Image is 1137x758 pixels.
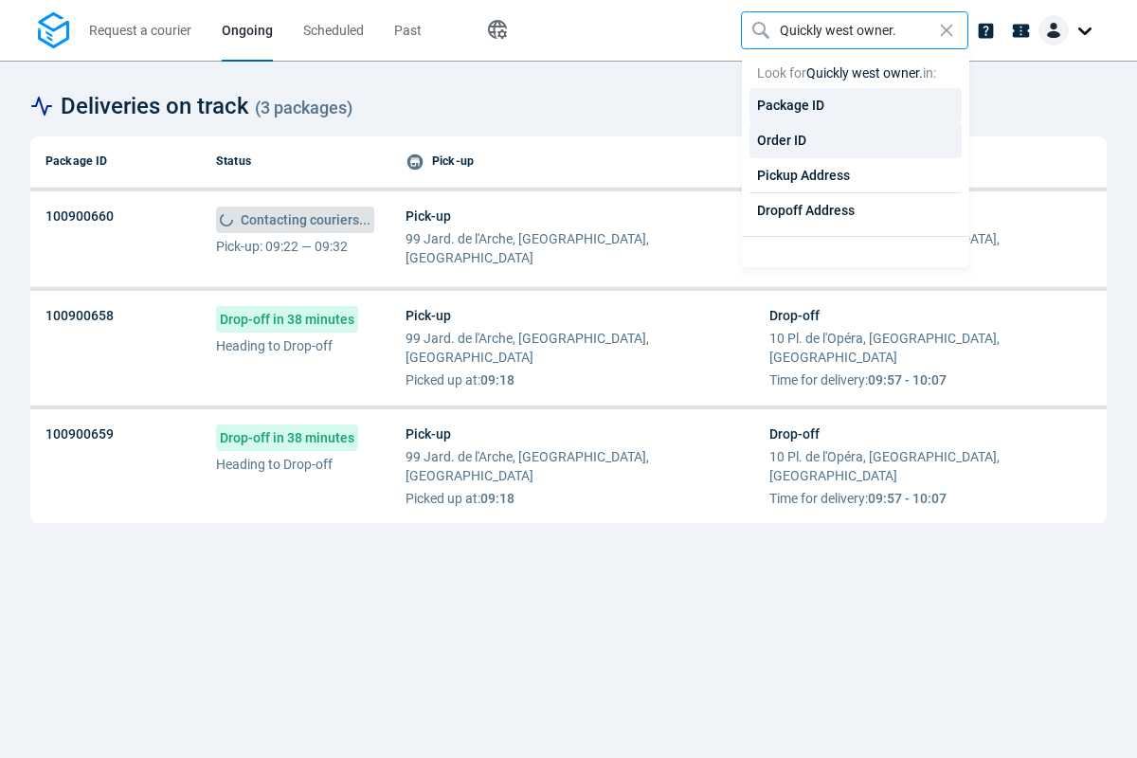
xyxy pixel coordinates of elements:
span: ( 3 packages ) [255,98,352,117]
img: Logo [38,12,69,49]
span: 09:18 [480,372,514,388]
span: Picked up at [406,491,478,506]
div: Pickup Address [749,158,962,193]
span: 99 Jard. de l'Arche, [GEOGRAPHIC_DATA], [GEOGRAPHIC_DATA] [406,229,739,267]
p: Heading to Drop-off [216,336,358,355]
p: Heading to Drop-off [216,455,358,474]
span: Drop-off in 38 minutes [216,306,358,333]
span: 99 Jard. de l'Arche, [GEOGRAPHIC_DATA], [GEOGRAPHIC_DATA] [406,447,739,485]
span: Pick-up [406,424,739,443]
span: 10 Pl. de l'Opéra, [GEOGRAPHIC_DATA], [GEOGRAPHIC_DATA] [769,447,1092,485]
span: Picked up at [406,372,478,388]
span: 09:57 - 10:07 [868,491,947,506]
span: 10 Pl. de l'Opéra, [GEOGRAPHIC_DATA], [GEOGRAPHIC_DATA] [769,329,1092,367]
div: Look for in: [742,50,969,81]
span: Quickly west owner. [806,65,923,81]
span: : [769,489,1092,508]
span: Pick-up [406,207,739,226]
span: Request a courier [89,23,191,38]
span: Time for delivery [769,491,865,506]
span: 100900659 [45,424,114,443]
th: Status [201,136,390,188]
span: Ongoing [222,23,273,38]
span: 100900660 [45,207,114,226]
div: Contacting couriers... [220,210,370,229]
input: Find your Package [780,12,933,48]
th: Package ID [30,136,201,188]
span: Drop-off [769,306,1092,325]
span: Scheduled [303,23,364,38]
span: 09:57 - 10:07 [868,372,947,388]
div: Dropoff Address [749,193,962,228]
p: Pick-up: 09:22 — 09:32 [216,237,374,256]
span: Your data history is limited to 90 days. [757,245,954,259]
div: Order ID [749,123,962,158]
span: Time for delivery [769,372,865,388]
img: Client [1038,15,1069,45]
span: Drop-off [769,424,1092,443]
span: Pick-up [406,306,739,325]
span: : [406,489,739,508]
span: Drop-off in 38 minutes [216,424,358,451]
span: Past [394,23,422,38]
span: : [769,370,1092,389]
span: 09:18 [480,491,514,506]
span: : [406,370,739,389]
span: 99 Jard. de l'Arche, [GEOGRAPHIC_DATA], [GEOGRAPHIC_DATA] [406,329,739,367]
div: Package ID [749,88,962,123]
span: 100900658 [45,306,114,325]
div: Pick-up [406,152,739,171]
span: Deliveries on track [61,91,352,121]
